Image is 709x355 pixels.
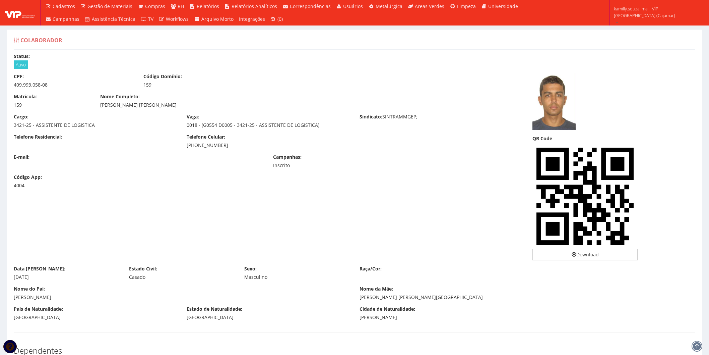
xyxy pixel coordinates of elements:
span: Cadastros [53,3,75,9]
label: Sindicato: [360,113,382,120]
span: Relatórios Analíticos [232,3,277,9]
span: RH [178,3,184,9]
label: Matrícula: [14,93,37,100]
label: Nome da Mãe: [360,286,393,292]
span: Gestão de Materiais [87,3,132,9]
label: Código App: [14,174,42,181]
span: Workflows [166,16,189,22]
div: 3421-25 - ASSISTENTE DE LOGISTICA [14,122,177,129]
label: Telefone Residencial: [14,134,62,140]
span: Assistência Técnica [92,16,135,22]
label: Cargo: [14,113,28,120]
span: Usuários [343,3,363,9]
span: Ativo [14,60,28,69]
label: Nome Completo: [100,93,140,100]
div: [PERSON_NAME] [PERSON_NAME][GEOGRAPHIC_DATA] [360,294,695,301]
div: [PERSON_NAME] [PERSON_NAME] [100,102,436,108]
div: Inscrito [273,162,393,169]
label: Status: [14,53,30,60]
div: [PERSON_NAME] [360,314,522,321]
img: logo [5,8,35,18]
span: Áreas Verdes [415,3,444,9]
span: TV [148,16,153,22]
span: kamilly.souzalima | VIP [GEOGRAPHIC_DATA] (Cajamar) [614,5,700,19]
span: Limpeza [457,3,476,9]
div: [PERSON_NAME] [14,294,349,301]
label: Sexo: [244,265,257,272]
label: País de Naturalidade: [14,306,63,312]
img: captura-de-tela-2025-09-16-125143-175803795268c987c037846.png [532,73,576,130]
span: Universidade [488,3,518,9]
label: Raça/Cor: [360,265,382,272]
div: 159 [14,102,90,108]
span: (0) [277,16,283,22]
span: Colaborador [20,37,62,44]
label: Estado Civil: [129,265,157,272]
a: Arquivo Morto [191,13,236,26]
span: Integrações [239,16,265,22]
div: 159 [143,82,263,88]
div: 4004 [14,182,90,189]
a: Workflows [156,13,192,26]
span: Relatórios [197,3,219,9]
div: [PHONE_NUMBER] [187,142,349,149]
span: Campanhas [53,16,79,22]
label: QR Code [532,135,552,142]
span: Metalúrgica [376,3,402,9]
a: Integrações [236,13,268,26]
span: Correspondências [290,3,331,9]
label: Cidade de Naturalidade: [360,306,415,312]
div: [DATE] [14,274,119,281]
label: Nome do Pai: [14,286,45,292]
div: [GEOGRAPHIC_DATA] [14,314,177,321]
a: Download [532,249,638,260]
label: Telefone Celular: [187,134,225,140]
h3: Dependentes [14,346,695,355]
a: TV [138,13,156,26]
span: Compras [145,3,165,9]
a: Assistência Técnica [82,13,138,26]
div: [GEOGRAPHIC_DATA] [187,314,349,321]
label: Código Domínio: [143,73,182,80]
label: E-mail: [14,154,29,160]
div: 409.993.058-08 [14,82,133,88]
label: Campanhas: [273,154,302,160]
span: Arquivo Morto [201,16,234,22]
div: Casado [129,274,234,281]
a: (0) [268,13,286,26]
label: Data [PERSON_NAME]: [14,265,65,272]
a: Campanhas [43,13,82,26]
label: Estado de Naturalidade: [187,306,242,312]
img: ZALOQAAAABJRU5ErkJggg== [532,144,638,249]
label: Vaga: [187,113,199,120]
div: Masculino [244,274,349,281]
label: CPF: [14,73,24,80]
div: 0018 - (G0554 D0005 - 3421-25 - ASSISTENTE DE LOGISTICA) [187,122,349,129]
div: SINTRAMMGEP; [354,113,527,122]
